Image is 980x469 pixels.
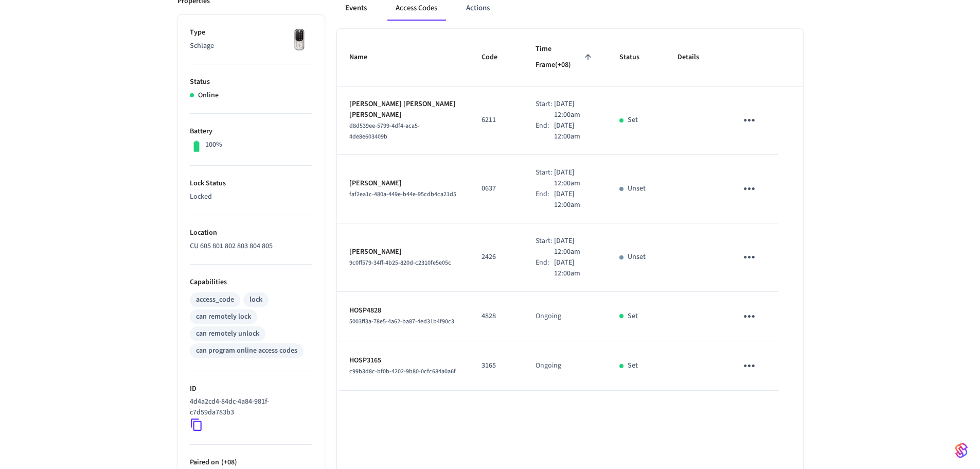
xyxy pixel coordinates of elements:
[554,99,595,120] p: [DATE] 12:00am
[190,241,312,252] p: CU 605 801 802 803 804 805
[482,115,511,126] p: 6211
[196,328,259,339] div: can remotely unlock
[337,29,803,391] table: sticky table
[349,247,457,257] p: [PERSON_NAME]
[554,236,595,257] p: [DATE] 12:00am
[554,120,595,142] p: [DATE] 12:00am
[219,457,237,467] span: ( +08 )
[536,257,554,279] div: End:
[349,367,456,376] span: c99b3d8c-bf0b-4202-9b80-0cfc684a0a6f
[349,99,457,120] p: [PERSON_NAME] [PERSON_NAME] [PERSON_NAME]
[536,167,554,189] div: Start:
[628,183,646,194] p: Unset
[482,183,511,194] p: 0637
[536,236,554,257] div: Start:
[523,341,607,391] td: Ongoing
[349,355,457,366] p: HOSP3165
[190,384,312,394] p: ID
[536,189,554,211] div: End:
[349,258,451,267] span: 9c0ff579-34ff-4b25-820d-c2310fe5e05c
[523,292,607,341] td: Ongoing
[482,49,511,65] span: Code
[349,190,456,199] span: faf2ea1c-480a-449e-b44e-95cdb4ca21d5
[196,294,234,305] div: access_code
[190,457,312,468] p: Paired on
[250,294,262,305] div: lock
[554,167,595,189] p: [DATE] 12:00am
[678,49,712,65] span: Details
[196,311,251,322] div: can remotely lock
[536,120,554,142] div: End:
[536,99,554,120] div: Start:
[190,192,312,202] p: Locked
[196,345,297,356] div: can program online access codes
[198,90,219,101] p: Online
[190,178,312,189] p: Lock Status
[482,311,511,322] p: 4828
[628,252,646,263] p: Unset
[628,311,638,322] p: Set
[205,140,222,150] p: 100%
[190,126,312,137] p: Battery
[190,277,312,288] p: Capabilities
[190,27,312,38] p: Type
[190,41,312,51] p: Schlage
[349,317,454,326] span: 5003ff3a-78e5-4a62-ba87-4ed31b4f90c3
[349,121,420,141] span: d8d539ee-5799-4df4-aca5-4de8e603409b
[190,396,308,418] p: 4d4a2cd4-84dc-4a84-981f-c7d59da783b3
[349,305,457,316] p: HOSP4828
[349,178,457,189] p: [PERSON_NAME]
[482,252,511,263] p: 2426
[554,257,595,279] p: [DATE] 12:00am
[628,360,638,371] p: Set
[287,27,312,53] img: Yale Assure Touchscreen Wifi Smart Lock, Satin Nickel, Front
[482,360,511,371] p: 3165
[619,49,653,65] span: Status
[190,228,312,238] p: Location
[628,115,638,126] p: Set
[536,41,595,74] span: Time Frame(+08)
[955,442,968,459] img: SeamLogoGradient.69752ec5.svg
[349,49,381,65] span: Name
[190,77,312,88] p: Status
[554,189,595,211] p: [DATE] 12:00am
